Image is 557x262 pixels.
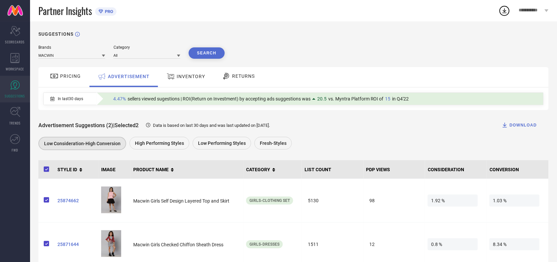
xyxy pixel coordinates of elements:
[366,195,416,207] span: 98
[12,148,18,153] span: FWD
[243,160,302,179] th: CATEGORY
[305,238,355,250] span: 1511
[305,195,355,207] span: 5130
[38,45,105,50] div: Brands
[392,96,409,101] span: in Q4'22
[425,160,487,179] th: CONSIDERATION
[108,74,150,79] span: ADVERTISEMENT
[103,9,113,14] span: PRO
[490,238,540,250] span: 8.34 %
[101,187,121,213] img: fd66a756-d227-4a48-ac52-ea8abd5bbdf41699896264507ClothingSet1.jpg
[493,118,545,132] button: DOWNLOAD
[128,96,311,101] span: sellers viewed sugestions | ROI(Return on Investment) by accepting ads suggestions was
[110,94,412,103] div: Percentage of sellers who have viewed suggestions for the current Insight Type
[364,160,425,179] th: PDP VIEWS
[5,39,25,44] span: SCORECARDS
[366,238,416,250] span: 12
[58,96,83,101] span: In last 30 days
[385,96,391,101] span: 15
[38,122,113,128] span: Advertisement Suggestions (2)
[113,96,126,101] span: 4.47%
[328,96,384,101] span: vs. Myntra Platform ROI of
[6,66,24,71] span: WORKSPACE
[38,31,73,37] h1: SUGGESTIONS
[302,160,364,179] th: LIST COUNT
[499,5,511,17] div: Open download list
[177,74,205,79] span: INVENTORY
[189,47,225,59] button: Search
[101,230,121,257] img: 737285b6-7192-47c0-a0df-e69e4026a5291699871203529MacwinGreyCheckedChiffonSheathDress1.jpg
[57,242,96,247] a: 25871644
[9,120,21,125] span: TRENDS
[114,45,180,50] div: Category
[5,93,25,98] span: SUGGESTIONS
[260,141,287,146] span: Fresh-Styles
[38,4,92,18] span: Partner Insights
[249,198,290,203] span: Girls-Clothing Set
[153,123,270,128] span: Data is based on last 30 days and was last updated on [DATE] .
[55,160,99,179] th: STYLE ID
[57,198,96,203] a: 25874662
[502,122,537,128] div: DOWNLOAD
[198,141,246,146] span: Low Performing Styles
[317,96,327,101] span: 20.5
[115,122,139,128] span: Selected 2
[133,242,223,247] span: Macwin Girls Checked Chiffon Sheath Dress
[135,141,184,146] span: High Performing Styles
[428,238,478,250] span: 0.8 %
[232,73,255,79] span: RETURNS
[133,198,229,204] span: Macwin Girls Self Design Layered Top and Skirt
[131,160,243,179] th: PRODUCT NAME
[487,160,549,179] th: CONVERSION
[60,73,81,79] span: PRICING
[44,141,121,146] span: Low Consideration-High Conversion
[428,195,478,207] span: 1.92 %
[490,195,540,207] span: 1.03 %
[113,122,115,128] span: |
[99,160,131,179] th: IMAGE
[249,242,280,247] span: Girls-Dresses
